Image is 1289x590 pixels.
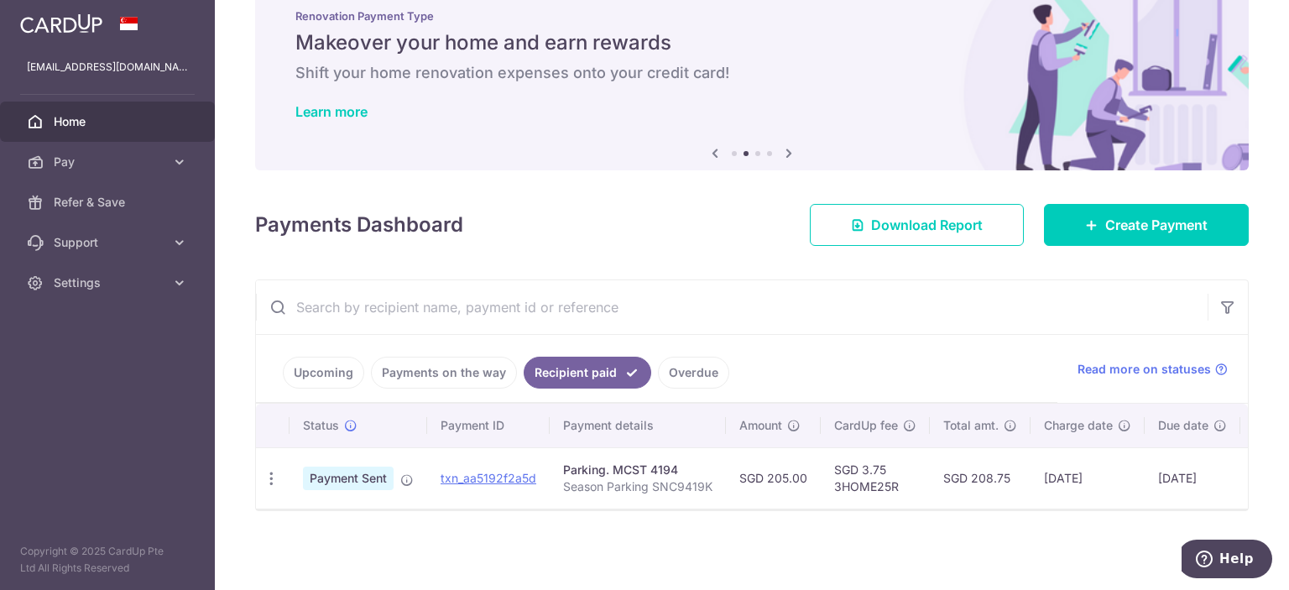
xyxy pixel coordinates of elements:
th: Payment ID [427,404,550,447]
a: Create Payment [1044,204,1249,246]
a: Overdue [658,357,729,389]
span: Refer & Save [54,194,164,211]
h4: Payments Dashboard [255,210,463,240]
a: Read more on statuses [1078,361,1228,378]
td: SGD 3.75 3HOME25R [821,447,930,509]
a: Recipient paid [524,357,651,389]
p: Renovation Payment Type [295,9,1208,23]
td: SGD 205.00 [726,447,821,509]
span: Status [303,417,339,434]
span: Due date [1158,417,1208,434]
span: Settings [54,274,164,291]
img: Bank Card [1245,468,1279,488]
span: CardUp fee [834,417,898,434]
span: Amount [739,417,782,434]
td: [DATE] [1145,447,1240,509]
th: Payment details [550,404,726,447]
img: CardUp [20,13,102,34]
a: Payments on the way [371,357,517,389]
iframe: Opens a widget where you can find more information [1182,540,1272,582]
span: Home [54,113,164,130]
div: Parking. MCST 4194 [563,462,712,478]
span: Create Payment [1105,215,1208,235]
a: Learn more [295,103,368,120]
h6: Shift your home renovation expenses onto your credit card! [295,63,1208,83]
a: Upcoming [283,357,364,389]
span: Read more on statuses [1078,361,1211,378]
span: Support [54,234,164,251]
p: Season Parking SNC9419K [563,478,712,495]
span: Total amt. [943,417,999,434]
td: SGD 208.75 [930,447,1031,509]
td: [DATE] [1031,447,1145,509]
h5: Makeover your home and earn rewards [295,29,1208,56]
input: Search by recipient name, payment id or reference [256,280,1208,334]
a: txn_aa5192f2a5d [441,471,536,485]
span: Charge date [1044,417,1113,434]
span: Pay [54,154,164,170]
a: Download Report [810,204,1024,246]
span: Payment Sent [303,467,394,490]
span: Download Report [871,215,983,235]
p: [EMAIL_ADDRESS][DOMAIN_NAME] [27,59,188,76]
